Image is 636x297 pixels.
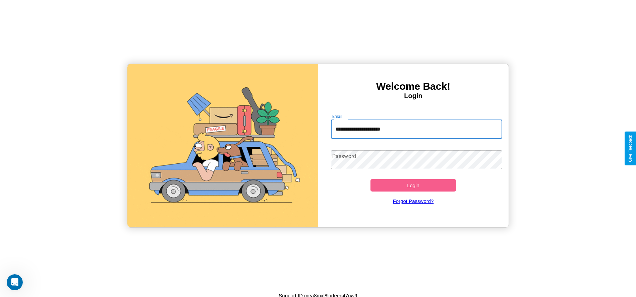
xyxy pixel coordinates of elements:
[370,179,456,192] button: Login
[628,135,633,162] div: Give Feedback
[318,92,509,100] h4: Login
[7,274,23,290] iframe: Intercom live chat
[127,64,318,227] img: gif
[332,114,343,119] label: Email
[328,192,499,211] a: Forgot Password?
[318,81,509,92] h3: Welcome Back!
